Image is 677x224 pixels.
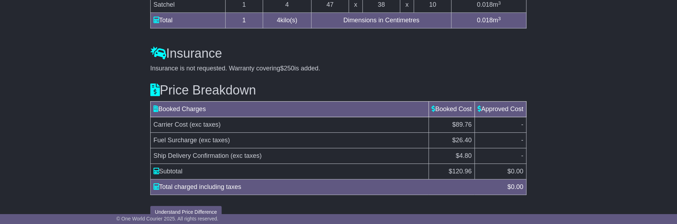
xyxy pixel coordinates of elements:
span: (exc taxes) [199,137,230,144]
span: © One World Courier 2025. All rights reserved. [116,216,219,222]
span: $250 [280,65,295,72]
span: Carrier Cost [154,121,188,128]
span: Ship Delivery Confirmation [154,152,229,159]
span: 120.96 [452,168,472,175]
td: 1 [225,13,263,28]
td: $ [475,164,526,179]
span: Fuel Surcharge [154,137,197,144]
span: - [521,137,523,144]
sup: 3 [498,0,501,6]
td: kilo(s) [263,13,311,28]
div: Insurance is not requested. Warranty covering is added. [150,65,527,73]
button: Understand Price Difference [150,206,222,218]
span: 0.00 [511,168,523,175]
span: $89.76 [452,121,472,128]
span: 0.018 [477,17,493,24]
div: $ [504,182,527,192]
div: Total charged including taxes [150,182,504,192]
span: $4.80 [456,152,472,159]
span: $26.40 [452,137,472,144]
span: 0.018 [477,1,493,8]
td: $ [429,164,475,179]
span: - [521,121,523,128]
span: 0.00 [511,183,523,190]
span: 4 [277,17,280,24]
h3: Price Breakdown [150,83,527,97]
h3: Insurance [150,46,527,61]
span: - [521,152,523,159]
td: m [452,13,527,28]
td: Booked Cost [429,102,475,117]
td: Approved Cost [475,102,526,117]
td: Booked Charges [151,102,429,117]
sup: 3 [498,16,501,21]
td: Total [151,13,226,28]
td: Dimensions in Centimetres [311,13,451,28]
span: (exc taxes) [231,152,262,159]
td: Subtotal [151,164,429,179]
span: (exc taxes) [190,121,221,128]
